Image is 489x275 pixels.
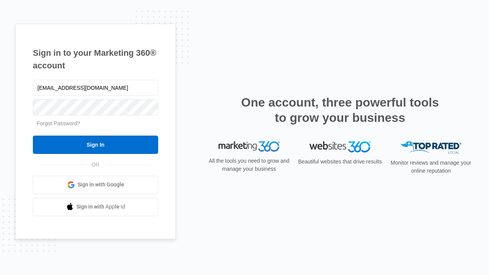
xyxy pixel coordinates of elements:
[297,158,383,166] p: Beautiful websites that drive results
[309,141,371,152] img: Websites 360
[239,95,441,125] h2: One account, three powerful tools to grow your business
[219,141,280,152] img: Marketing 360
[33,80,158,96] input: Email
[86,161,105,169] span: OR
[400,141,461,154] img: Top Rated Local
[37,120,80,126] a: Forgot Password?
[76,203,125,211] span: Sign in with Apple Id
[388,159,474,175] p: Monitor reviews and manage your online reputation
[33,176,158,194] a: Sign in with Google
[33,47,158,72] h1: Sign in to your Marketing 360® account
[33,198,158,216] a: Sign in with Apple Id
[206,157,292,173] p: All the tools you need to grow and manage your business
[33,136,158,154] input: Sign In
[78,181,124,189] span: Sign in with Google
